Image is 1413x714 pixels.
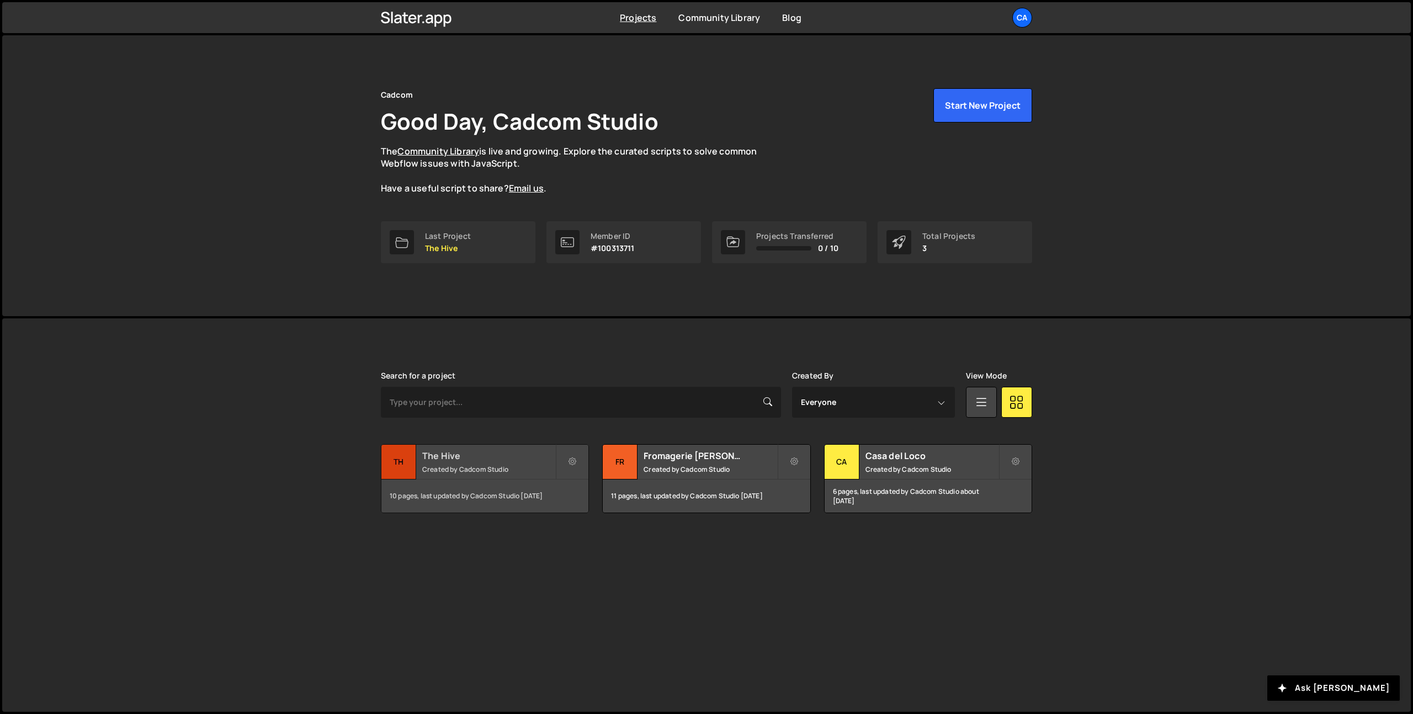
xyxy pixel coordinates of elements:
p: The is live and growing. Explore the curated scripts to solve common Webflow issues with JavaScri... [381,145,778,195]
input: Type your project... [381,387,781,418]
h1: Good Day, Cadcom Studio [381,106,658,136]
a: Last Project The Hive [381,221,535,263]
div: Fr [603,445,638,479]
div: 11 pages, last updated by Cadcom Studio [DATE] [603,479,810,513]
p: #100313711 [591,244,635,253]
h2: Casa del Loco [865,450,998,462]
div: Total Projects [922,232,975,241]
button: Ask [PERSON_NAME] [1267,675,1400,701]
a: Projects [620,12,656,24]
div: 6 pages, last updated by Cadcom Studio about [DATE] [825,479,1032,513]
div: Cadcom [381,88,413,102]
a: Ca [1012,8,1032,28]
div: Last Project [425,232,471,241]
h2: Fromagerie [PERSON_NAME] [644,450,777,462]
a: Community Library [397,145,479,157]
h2: The Hive [422,450,555,462]
small: Created by Cadcom Studio [865,465,998,474]
small: Created by Cadcom Studio [422,465,555,474]
div: Th [381,445,416,479]
button: Start New Project [933,88,1032,122]
a: Email us [509,182,544,194]
div: Projects Transferred [756,232,838,241]
a: Ca Casa del Loco Created by Cadcom Studio 6 pages, last updated by Cadcom Studio about [DATE] [824,444,1032,513]
div: Ca [825,445,859,479]
label: Created By [792,371,834,380]
label: Search for a project [381,371,455,380]
a: Community Library [678,12,760,24]
span: 0 / 10 [818,244,838,253]
a: Fr Fromagerie [PERSON_NAME] Created by Cadcom Studio 11 pages, last updated by Cadcom Studio [DATE] [602,444,810,513]
p: The Hive [425,244,471,253]
a: Th The Hive Created by Cadcom Studio 10 pages, last updated by Cadcom Studio [DATE] [381,444,589,513]
div: Member ID [591,232,635,241]
label: View Mode [966,371,1007,380]
p: 3 [922,244,975,253]
a: Blog [782,12,801,24]
div: 10 pages, last updated by Cadcom Studio [DATE] [381,479,588,513]
small: Created by Cadcom Studio [644,465,777,474]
